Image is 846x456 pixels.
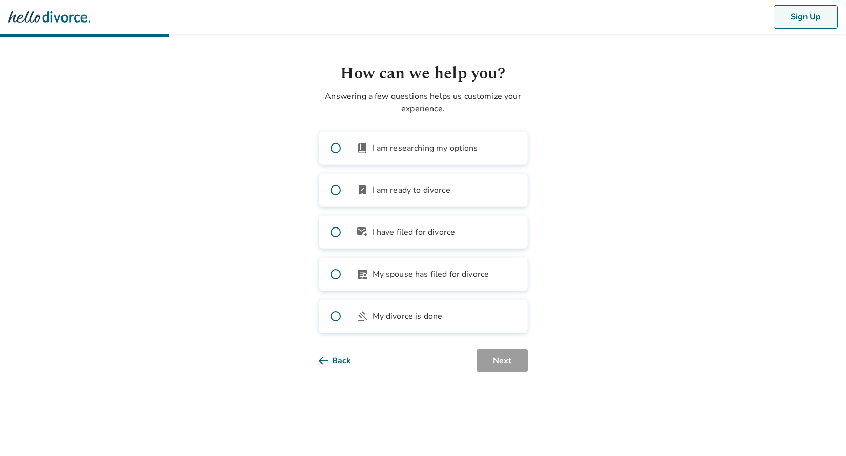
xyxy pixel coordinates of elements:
[373,184,450,196] span: I am ready to divorce
[356,184,368,196] span: bookmark_check
[319,90,528,115] p: Answering a few questions helps us customize your experience.
[319,61,528,86] h1: How can we help you?
[356,226,368,238] span: outgoing_mail
[477,349,528,372] button: Next
[373,142,478,154] span: I am researching my options
[356,142,368,154] span: book_2
[373,226,456,238] span: I have filed for divorce
[373,310,443,322] span: My divorce is done
[774,5,838,29] button: Sign Up
[356,310,368,322] span: gavel
[319,349,367,372] button: Back
[8,7,90,27] img: Hello Divorce Logo
[356,268,368,280] span: article_person
[373,268,489,280] span: My spouse has filed for divorce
